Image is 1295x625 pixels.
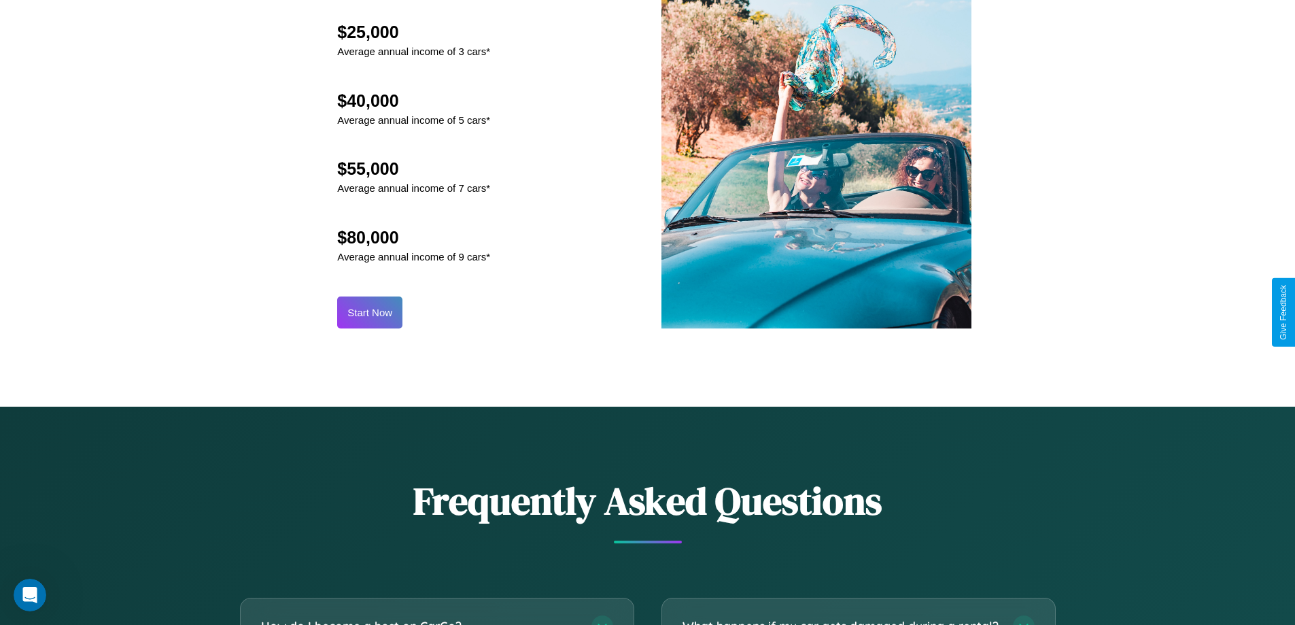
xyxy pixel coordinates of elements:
[337,22,490,42] h2: $25,000
[240,475,1056,527] h2: Frequently Asked Questions
[337,42,490,61] p: Average annual income of 3 cars*
[337,228,490,248] h2: $80,000
[337,111,490,129] p: Average annual income of 5 cars*
[337,248,490,266] p: Average annual income of 9 cars*
[337,179,490,197] p: Average annual income of 7 cars*
[1279,285,1288,340] div: Give Feedback
[337,297,402,328] button: Start Now
[337,91,490,111] h2: $40,000
[337,159,490,179] h2: $55,000
[14,579,46,611] iframe: Intercom live chat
